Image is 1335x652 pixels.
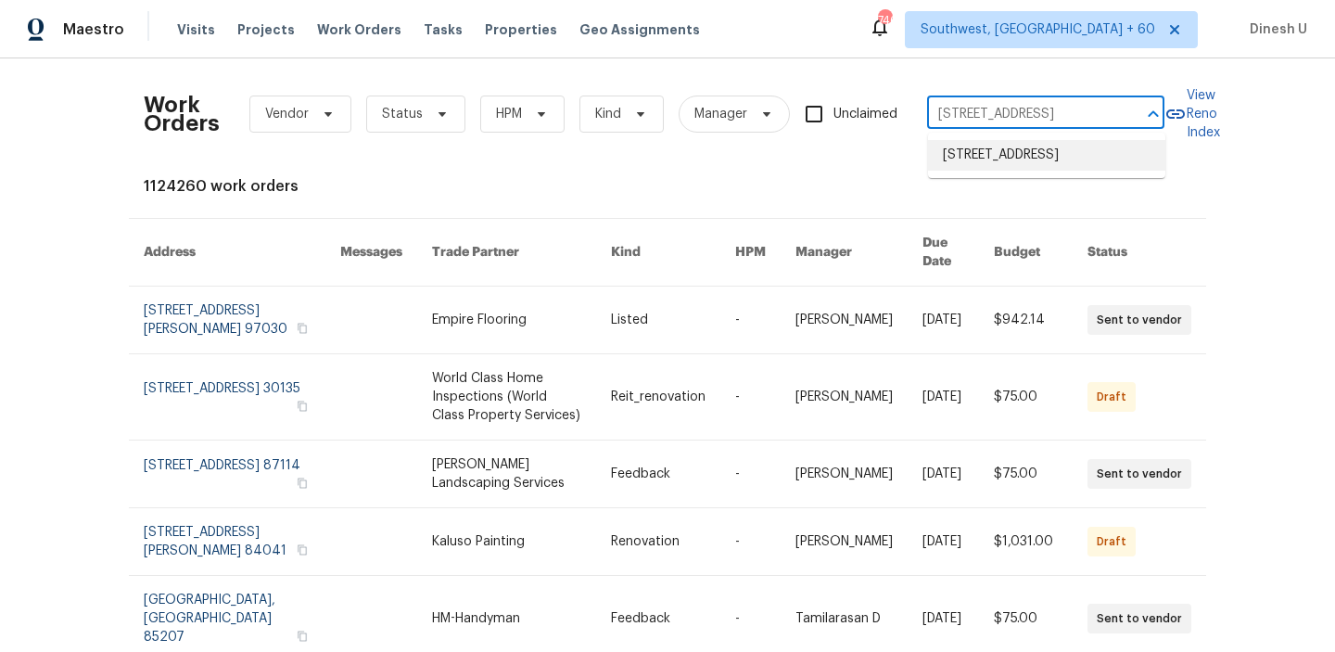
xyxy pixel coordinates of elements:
[237,20,295,39] span: Projects
[294,628,311,645] button: Copy Address
[596,441,720,508] td: Feedback
[781,287,908,354] td: [PERSON_NAME]
[294,398,311,415] button: Copy Address
[265,105,309,123] span: Vendor
[979,219,1073,287] th: Budget
[921,20,1155,39] span: Southwest, [GEOGRAPHIC_DATA] + 60
[878,11,891,30] div: 746
[595,105,621,123] span: Kind
[294,475,311,492] button: Copy Address
[781,441,908,508] td: [PERSON_NAME]
[63,20,124,39] span: Maestro
[833,105,897,124] span: Unclaimed
[1164,86,1220,142] a: View Reno Index
[908,219,979,287] th: Due Date
[144,177,1191,196] div: 1124260 work orders
[496,105,522,123] span: HPM
[417,219,596,287] th: Trade Partner
[417,287,596,354] td: Empire Flooring
[417,354,596,441] td: World Class Home Inspections (World Class Property Services)
[424,23,463,36] span: Tasks
[720,354,781,441] td: -
[382,105,423,123] span: Status
[720,219,781,287] th: HPM
[927,100,1112,129] input: Enter in an address
[177,20,215,39] span: Visits
[781,219,908,287] th: Manager
[1140,101,1166,127] button: Close
[325,219,417,287] th: Messages
[129,219,325,287] th: Address
[596,354,720,441] td: Reit_renovation
[596,219,720,287] th: Kind
[317,20,401,39] span: Work Orders
[417,441,596,508] td: [PERSON_NAME] Landscaping Services
[417,508,596,576] td: Kaluso Painting
[781,354,908,441] td: [PERSON_NAME]
[1073,219,1206,287] th: Status
[720,287,781,354] td: -
[720,508,781,576] td: -
[694,105,747,123] span: Manager
[928,140,1165,171] li: [STREET_ADDRESS]
[579,20,700,39] span: Geo Assignments
[720,441,781,508] td: -
[1242,20,1307,39] span: Dinesh U
[294,320,311,337] button: Copy Address
[294,542,311,558] button: Copy Address
[596,287,720,354] td: Listed
[781,508,908,576] td: [PERSON_NAME]
[596,508,720,576] td: Renovation
[144,96,220,133] h2: Work Orders
[485,20,557,39] span: Properties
